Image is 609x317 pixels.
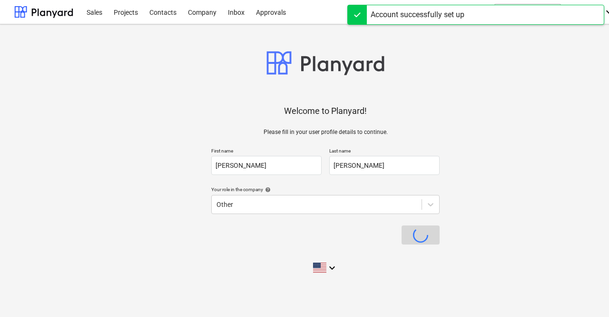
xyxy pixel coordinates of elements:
div: Widget de chat [561,271,609,317]
span: help [263,187,271,193]
p: First name [211,148,322,156]
iframe: Chat Widget [561,271,609,317]
i: keyboard_arrow_down [326,262,338,274]
p: Last name [329,148,440,156]
p: Please fill in your user profile details to continue. [264,128,388,136]
p: Welcome to Planyard! [284,105,367,117]
div: Your role in the company [211,186,440,193]
input: First name [211,156,322,175]
div: Account successfully set up [371,9,464,20]
input: Last name [329,156,440,175]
